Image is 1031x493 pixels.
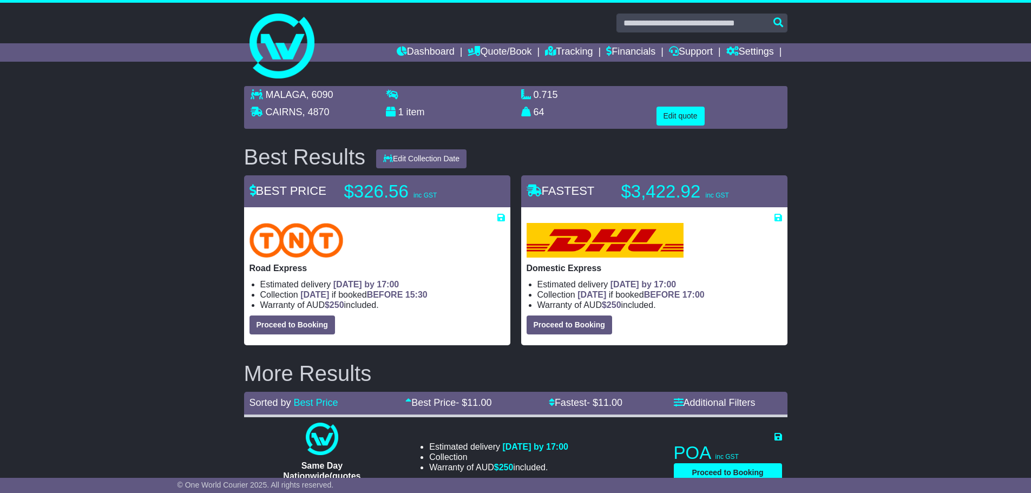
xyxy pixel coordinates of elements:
[398,107,404,117] span: 1
[527,184,595,198] span: FASTEST
[537,290,782,300] li: Collection
[283,461,360,491] span: Same Day Nationwide(quotes take 0.5-1 hour)
[644,290,680,299] span: BEFORE
[244,361,787,385] h2: More Results
[527,223,684,258] img: DHL: Domestic Express
[669,43,713,62] a: Support
[260,279,505,290] li: Estimated delivery
[344,181,480,202] p: $326.56
[674,463,782,482] button: Proceed to Booking
[726,43,774,62] a: Settings
[306,423,338,455] img: One World Courier: Same Day Nationwide(quotes take 0.5-1 hour)
[260,300,505,310] li: Warranty of AUD included.
[376,149,467,168] button: Edit Collection Date
[429,442,568,452] li: Estimated delivery
[534,107,544,117] span: 64
[674,397,756,408] a: Additional Filters
[598,397,622,408] span: 11.00
[239,145,371,169] div: Best Results
[587,397,622,408] span: - $
[610,280,677,289] span: [DATE] by 17:00
[249,223,344,258] img: TNT Domestic: Road Express
[300,290,329,299] span: [DATE]
[537,279,782,290] li: Estimated delivery
[602,300,621,310] span: $
[249,184,326,198] span: BEST PRICE
[405,397,491,408] a: Best Price- $11.00
[467,397,491,408] span: 11.00
[674,442,782,464] p: POA
[178,481,334,489] span: © One World Courier 2025. All rights reserved.
[266,89,306,100] span: MALAGA
[429,452,568,462] li: Collection
[527,315,612,334] button: Proceed to Booking
[294,397,338,408] a: Best Price
[397,43,455,62] a: Dashboard
[715,453,739,461] span: inc GST
[303,107,330,117] span: , 4870
[249,315,335,334] button: Proceed to Booking
[249,263,505,273] p: Road Express
[330,300,344,310] span: 250
[456,397,491,408] span: - $
[607,300,621,310] span: 250
[527,263,782,273] p: Domestic Express
[406,107,425,117] span: item
[405,290,428,299] span: 15:30
[606,43,655,62] a: Financials
[249,397,291,408] span: Sorted by
[705,192,728,199] span: inc GST
[367,290,403,299] span: BEFORE
[333,280,399,289] span: [DATE] by 17:00
[260,290,505,300] li: Collection
[537,300,782,310] li: Warranty of AUD included.
[494,463,514,472] span: $
[499,463,514,472] span: 250
[413,192,437,199] span: inc GST
[656,107,705,126] button: Edit quote
[266,107,303,117] span: CAIRNS
[502,442,568,451] span: [DATE] by 17:00
[545,43,593,62] a: Tracking
[549,397,622,408] a: Fastest- $11.00
[682,290,705,299] span: 17:00
[468,43,531,62] a: Quote/Book
[306,89,333,100] span: , 6090
[300,290,427,299] span: if booked
[577,290,704,299] span: if booked
[534,89,558,100] span: 0.715
[577,290,606,299] span: [DATE]
[621,181,757,202] p: $3,422.92
[325,300,344,310] span: $
[429,462,568,472] li: Warranty of AUD included.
